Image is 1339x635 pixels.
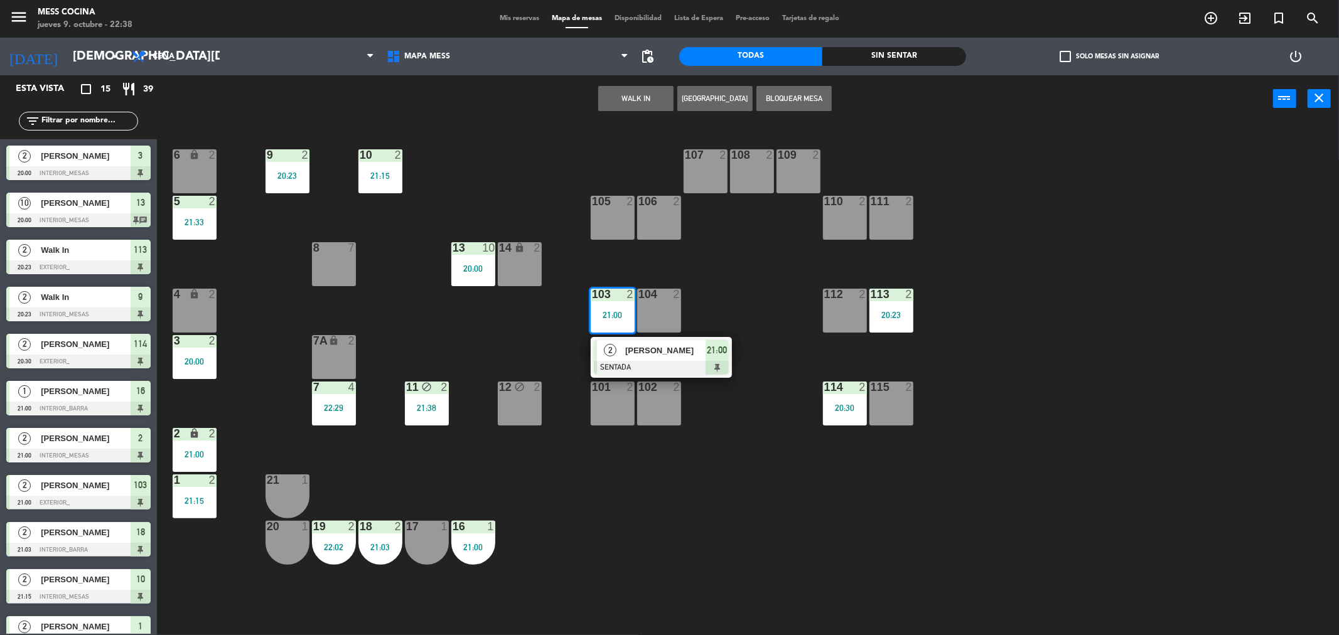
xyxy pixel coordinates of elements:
div: 2 [766,149,773,161]
span: 18 [136,525,145,540]
div: 106 [638,196,639,207]
i: lock [514,242,525,253]
div: 2 [301,149,309,161]
span: 16 [136,383,145,398]
div: 20:23 [869,311,913,319]
span: [PERSON_NAME] [41,338,131,351]
div: 19 [313,521,314,532]
div: 2 [348,521,355,532]
i: filter_list [25,114,40,129]
div: 2 [859,382,866,393]
button: WALK IN [598,86,674,111]
div: 111 [871,196,871,207]
i: search [1305,11,1320,26]
button: Bloquear Mesa [756,86,832,111]
div: 108 [731,149,732,161]
div: 2 [905,196,913,207]
span: 103 [134,478,148,493]
div: 2 [859,196,866,207]
i: close [1312,90,1327,105]
div: 21:15 [173,496,217,505]
span: 2 [18,621,31,633]
i: power_settings_new [1288,49,1303,64]
div: 8 [313,242,314,253]
span: MAPA MESS [404,52,450,61]
span: 1 [18,385,31,398]
div: 2 [626,382,634,393]
span: 2 [18,479,31,492]
div: 2 [208,474,216,486]
div: 2 [905,382,913,393]
span: 2 [604,344,616,356]
div: 2 [719,149,727,161]
span: 1 [139,619,143,634]
span: [PERSON_NAME] [41,479,131,492]
span: 10 [136,572,145,587]
span: 2 [18,574,31,586]
div: 21:03 [358,543,402,552]
i: lock [189,149,200,160]
span: [PERSON_NAME] [41,196,131,210]
div: 2 [812,149,820,161]
span: Lista de Espera [668,15,729,22]
span: 21:00 [707,343,727,358]
span: Walk In [41,243,131,257]
div: 21:00 [173,450,217,459]
span: 10 [18,197,31,210]
span: 2 [18,291,31,304]
div: Esta vista [6,82,90,97]
div: 21:00 [591,311,635,319]
span: Tarjetas de regalo [776,15,846,22]
span: 13 [136,195,145,210]
span: Mis reservas [493,15,546,22]
div: 7 [348,242,355,253]
span: 3 [139,148,143,163]
div: 13 [453,242,453,253]
div: Todas [679,47,823,66]
div: 20:00 [451,264,495,273]
span: 2 [18,432,31,445]
div: 2 [394,149,402,161]
button: close [1308,89,1331,108]
span: [PERSON_NAME] [41,149,131,163]
div: 2 [673,196,680,207]
div: 21:33 [173,218,217,227]
div: jueves 9. octubre - 22:38 [38,19,132,31]
span: [PERSON_NAME] [41,432,131,445]
div: 2 [534,382,541,393]
div: 20:30 [823,403,867,412]
span: Cena [153,52,175,61]
div: 7 [313,382,314,393]
span: [PERSON_NAME] [625,344,706,357]
i: restaurant [121,82,136,97]
i: block [421,382,432,392]
div: 4 [348,382,355,393]
div: 2 [208,289,216,300]
div: 1 [301,521,309,532]
div: 2 [394,521,402,532]
div: 2 [534,242,541,253]
div: 2 [348,335,355,346]
div: 110 [824,196,825,207]
div: 2 [208,196,216,207]
button: power_input [1273,89,1296,108]
span: 2 [18,244,31,257]
span: 9 [139,289,143,304]
div: 21:38 [405,403,449,412]
i: lock [189,428,200,439]
span: 2 [18,338,31,351]
span: pending_actions [640,49,655,64]
div: 22:02 [312,543,356,552]
span: 15 [100,82,110,97]
i: lock [189,289,200,299]
div: 114 [824,382,825,393]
